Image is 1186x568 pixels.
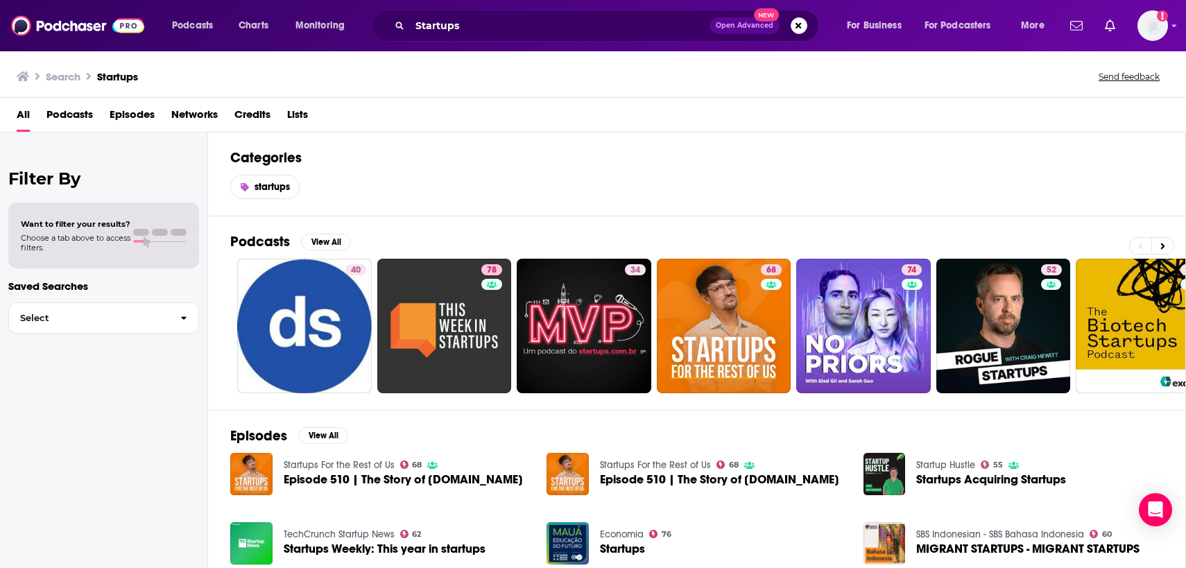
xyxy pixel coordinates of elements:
[716,22,773,29] span: Open Advanced
[21,219,130,229] span: Want to filter your results?
[863,453,906,495] img: Startups Acquiring Startups
[239,16,268,35] span: Charts
[46,103,93,132] a: Podcasts
[481,264,502,275] a: 78
[237,259,372,393] a: 40
[295,16,345,35] span: Monitoring
[97,70,138,83] h3: Startups
[907,264,916,277] span: 74
[1041,264,1062,275] a: 52
[600,528,644,540] a: Economia
[600,459,711,471] a: Startups For the Rest of Us
[230,233,290,250] h2: Podcasts
[284,474,523,485] span: Episode 510 | The Story of [DOMAIN_NAME]
[171,103,218,132] a: Networks
[600,474,839,485] span: Episode 510 | The Story of [DOMAIN_NAME]
[649,530,671,538] a: 76
[916,528,1084,540] a: SBS Indonesian - SBS Bahasa Indonesia
[729,462,739,468] span: 68
[255,181,290,193] span: startups
[412,462,422,468] span: 68
[230,453,273,495] img: Episode 510 | The Story of Startups.com
[1094,71,1164,83] button: Send feedback
[1011,15,1062,37] button: open menu
[1137,10,1168,41] span: Logged in as saraatspark
[916,459,975,471] a: Startup Hustle
[916,474,1066,485] a: Startups Acquiring Startups
[916,15,1011,37] button: open menu
[377,259,512,393] a: 78
[400,530,422,538] a: 62
[1139,493,1172,526] div: Open Intercom Messenger
[837,15,919,37] button: open menu
[1137,10,1168,41] img: User Profile
[657,259,791,393] a: 68
[230,149,1163,166] h2: Categories
[230,522,273,565] a: Startups Weekly: This year in startups
[1099,14,1121,37] a: Show notifications dropdown
[1065,14,1088,37] a: Show notifications dropdown
[301,234,351,250] button: View All
[287,103,308,132] a: Lists
[11,12,144,39] img: Podchaser - Follow, Share and Rate Podcasts
[230,427,287,445] h2: Episodes
[916,543,1140,555] a: MIGRANT STARTUPS - MIGRANT STARTUPS
[487,264,497,277] span: 78
[600,474,839,485] a: Episode 510 | The Story of Startups.com
[761,264,782,275] a: 68
[110,103,155,132] a: Episodes
[754,8,779,21] span: New
[284,543,485,555] a: Startups Weekly: This year in startups
[230,15,277,37] a: Charts
[863,522,906,565] a: MIGRANT STARTUPS - MIGRANT STARTUPS
[1137,10,1168,41] button: Show profile menu
[284,528,395,540] a: TechCrunch Startup News
[162,15,231,37] button: open menu
[625,264,646,275] a: 34
[925,16,991,35] span: For Podcasters
[286,15,363,37] button: open menu
[547,522,589,565] img: Startups
[230,175,300,199] a: startups
[1157,10,1168,21] svg: Add a profile image
[630,264,640,277] span: 34
[716,461,739,469] a: 68
[1021,16,1045,35] span: More
[284,474,523,485] a: Episode 510 | The Story of Startups.com
[710,17,780,34] button: Open AdvancedNew
[1090,530,1112,538] a: 60
[662,531,671,537] span: 76
[400,461,422,469] a: 68
[412,531,421,537] span: 62
[21,233,130,252] span: Choose a tab above to access filters.
[600,543,645,555] span: Startups
[230,233,351,250] a: PodcastsView All
[230,427,348,445] a: EpisodesView All
[298,427,348,444] button: View All
[234,103,270,132] a: Credits
[547,453,589,495] img: Episode 510 | The Story of Startups.com
[351,264,361,277] span: 40
[385,10,832,42] div: Search podcasts, credits, & more...
[284,459,395,471] a: Startups For the Rest of Us
[981,461,1003,469] a: 55
[172,16,213,35] span: Podcasts
[8,302,199,334] button: Select
[517,259,651,393] a: 34
[796,259,931,393] a: 74
[17,103,30,132] span: All
[936,259,1071,393] a: 52
[1102,531,1112,537] span: 60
